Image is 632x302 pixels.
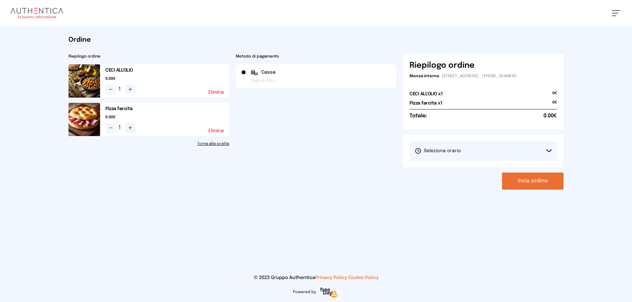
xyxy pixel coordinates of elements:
a: Torna alla scelta [68,141,229,147]
span: Powered by [293,290,316,295]
span: 0.00€ [105,115,229,120]
span: 0.00€ [105,76,229,81]
h2: Riepilogo ordine [68,54,229,59]
h2: CECI ALL'OLIO x1 [409,91,442,97]
h6: Totale: [409,112,427,120]
button: Elimina [208,128,224,133]
button: Invia ordine [502,173,564,190]
h1: Ordine [68,35,564,45]
p: © 2023 Gruppo Authentica [11,274,621,281]
span: 0.00€ [543,112,557,120]
h6: Riepilogo ordine [409,60,475,71]
img: logo-freeday.3e08031.png [319,286,339,299]
span: Paga al ritiro [251,78,275,83]
button: Elimina [208,90,224,95]
h2: Metodo di pagamento [236,54,396,59]
p: - [STREET_ADDRESS] - [PHONE_NUMBER] [409,74,557,79]
a: Cookie Policy [348,275,379,280]
a: Privacy Policy [315,275,347,280]
img: media [68,103,100,136]
h2: CECI ALL'OLIO [105,67,229,74]
span: 0€ [552,91,557,100]
img: logo.8f33a47.png [11,8,63,18]
span: 1 [118,124,122,132]
span: Mensa interna [409,74,439,78]
span: Seleziona orario [415,148,461,154]
h2: Pizza farcita [105,105,229,112]
button: Seleziona orario [409,141,557,161]
h2: Pizza farcita x1 [409,100,442,106]
img: media [68,64,100,98]
span: 1 [118,85,122,93]
span: 0€ [552,100,557,109]
span: Cassa [261,69,276,76]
